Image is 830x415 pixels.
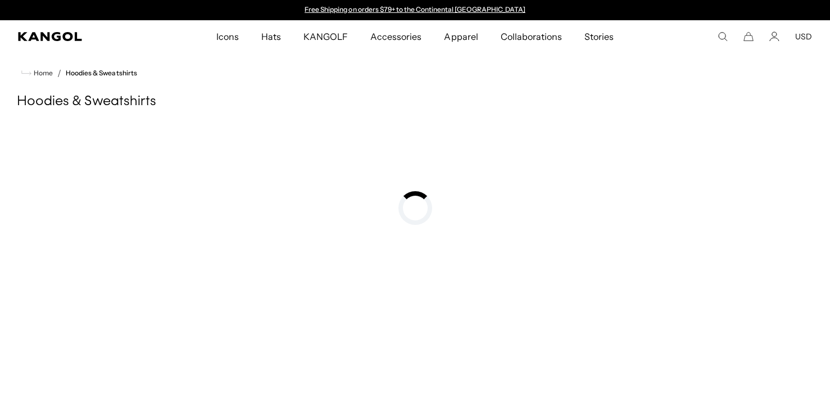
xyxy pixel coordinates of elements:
[300,6,531,15] div: 1 of 2
[303,20,348,53] span: KANGOLF
[205,20,250,53] a: Icons
[305,5,525,13] a: Free Shipping on orders $79+ to the Continental [GEOGRAPHIC_DATA]
[250,20,292,53] a: Hats
[769,31,779,42] a: Account
[501,20,562,53] span: Collaborations
[53,66,61,80] li: /
[292,20,359,53] a: KANGOLF
[18,32,143,41] a: Kangol
[795,31,812,42] button: USD
[21,68,53,78] a: Home
[66,69,137,77] a: Hoodies & Sweatshirts
[261,20,281,53] span: Hats
[743,31,754,42] button: Cart
[31,69,53,77] span: Home
[444,20,478,53] span: Apparel
[584,20,614,53] span: Stories
[433,20,489,53] a: Apparel
[300,6,531,15] div: Announcement
[359,20,433,53] a: Accessories
[718,31,728,42] summary: Search here
[17,93,813,110] h1: Hoodies & Sweatshirts
[216,20,239,53] span: Icons
[370,20,421,53] span: Accessories
[300,6,531,15] slideshow-component: Announcement bar
[489,20,573,53] a: Collaborations
[573,20,625,53] a: Stories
